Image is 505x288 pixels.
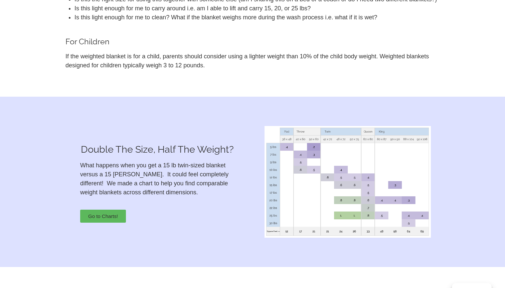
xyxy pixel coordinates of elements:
li: Is this light enough for me to clean? What if the blanket weighs more during the wash process i.e... [74,13,440,22]
h2: Double The Size, Half The Weight? [80,145,234,154]
p: If the weighted blanket is for a child, parents should consider using a lighter weight than 10% o... [65,52,440,70]
a: Go to Charts! [80,210,126,223]
p: What happens when you get a 15 lb twin-sized blanket versus a 15 [PERSON_NAME]. It could feel com... [80,161,234,197]
h3: For Children [65,38,440,45]
li: Is this light enough for me to carry around i.e. am I able to lift and carry 15, 20, or 25 lbs? [74,4,440,13]
span: Go to Charts! [88,214,118,219]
